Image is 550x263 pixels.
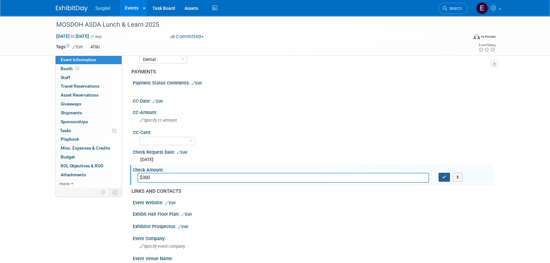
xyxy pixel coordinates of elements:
[133,209,494,218] div: Exhibit Hall Floor Plan:
[181,212,192,217] a: Edit
[61,119,88,124] span: Sponsorships
[56,109,122,117] a: Shipments
[109,188,122,196] td: Toggle Event Tabs
[56,91,122,99] a: Asset Reservations
[61,154,75,159] span: Budget
[61,101,81,106] span: Giveaways
[61,92,98,98] span: Asset Reservations
[140,157,153,162] span: [DATE]
[133,78,494,86] div: Payment Status Comments:
[133,254,494,262] div: Event Venue Name:
[61,110,82,115] span: Shipments
[56,44,83,51] td: Tags
[61,172,86,177] span: Attachments
[191,81,202,85] a: Edit
[72,45,83,49] a: Edit
[439,3,468,14] a: Search
[133,198,494,206] div: Event Website:
[90,35,102,39] span: (1 day)
[430,33,496,43] div: Event Format
[165,201,176,205] a: Edit
[59,181,70,186] span: more
[74,66,80,71] span: Booth not reserved yet
[56,171,122,179] a: Attachments
[61,163,103,168] span: ROI, Objectives & ROO
[95,6,110,11] span: Surgitel
[168,33,206,40] button: Committed
[56,56,122,64] a: Event Information
[61,66,80,71] span: Booth
[56,135,122,144] a: Playbook
[56,126,122,135] a: Tasks
[133,96,494,105] div: CC-Date:
[56,82,122,91] a: Travel Reservations
[140,244,185,249] span: Specify event company
[177,150,187,155] a: Edit
[133,234,494,242] div: Event Company:
[70,34,76,39] span: to
[131,188,489,195] div: LINKS AND CONTACTS
[56,5,88,12] img: ExhibitDay
[478,44,495,47] div: Event Rating
[56,153,122,161] a: Budget
[473,34,480,39] img: Format-Inperson.png
[61,137,79,142] span: Playbook
[133,128,491,136] div: CC-Card:
[152,99,163,104] a: Edit
[133,147,494,156] div: Check Request Date:
[56,179,122,188] a: more
[56,33,89,39] span: [DATE] [DATE]
[98,188,109,196] td: Personalize Event Tab Strip
[61,145,110,151] span: Misc. Expenses & Credits
[131,69,489,75] div: PAYMENTS
[140,118,177,123] span: Specify cc-amount
[61,57,96,62] span: Event Information
[56,64,122,73] a: Booth
[61,75,70,80] span: Staff
[133,108,494,116] div: CC-Amount:
[481,34,496,39] div: In-Person
[56,100,122,108] a: Giveaways
[453,173,463,182] button: X
[54,19,458,30] div: MOSDOH ASDA Lunch & Learn 2025
[60,128,71,133] span: Tasks
[133,222,494,230] div: Exhibitor Prospectus:
[133,165,494,173] div: Check Amount:
[56,144,122,152] a: Misc. Expenses & Credits
[89,44,102,51] div: ATSU
[178,225,188,229] a: Edit
[56,73,122,82] a: Staff
[61,84,99,89] span: Travel Reservations
[476,2,488,14] img: Event Coordinator
[56,162,122,170] a: ROI, Objectives & ROO
[56,118,122,126] a: Sponsorships
[447,6,462,11] span: Search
